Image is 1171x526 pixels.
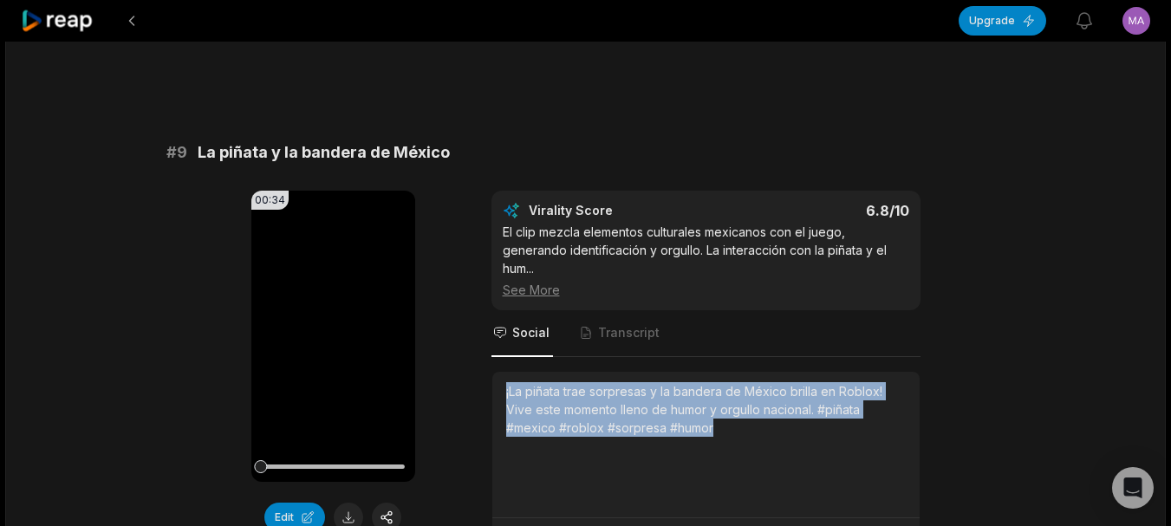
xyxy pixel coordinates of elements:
[512,324,550,341] span: Social
[491,310,921,357] nav: Tabs
[723,202,909,219] div: 6.8 /10
[529,202,715,219] div: Virality Score
[598,324,660,341] span: Transcript
[959,6,1046,36] button: Upgrade
[506,382,906,437] div: ¡La piñata trae sorpresas y la bandera de México brilla en Roblox! Vive este momento lleno de hum...
[503,281,909,299] div: See More
[503,223,909,299] div: El clip mezcla elementos culturales mexicanos con el juego, generando identificación y orgullo. L...
[251,191,415,482] video: Your browser does not support mp4 format.
[166,140,187,165] span: # 9
[198,140,450,165] span: La piñata y la bandera de México
[1112,467,1154,509] div: Open Intercom Messenger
